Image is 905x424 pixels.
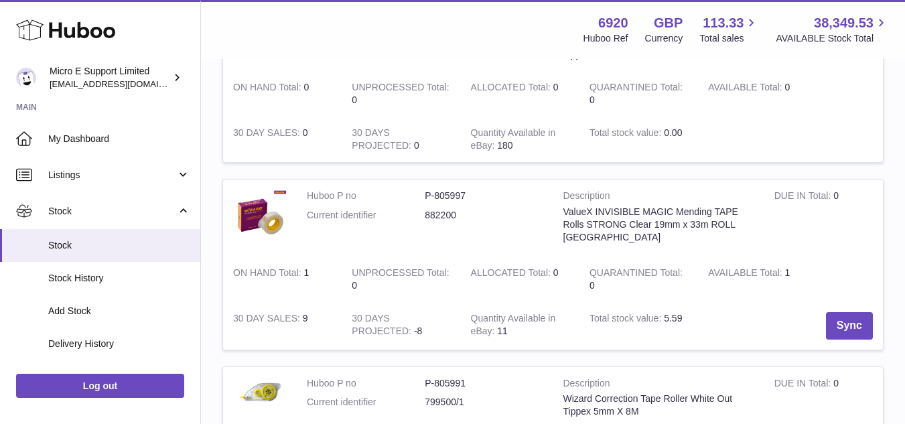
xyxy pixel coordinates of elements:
[698,71,817,117] td: 0
[48,370,190,383] span: ASN Uploads
[814,14,874,32] span: 38,349.53
[307,190,425,202] dt: Huboo P no
[352,82,449,96] strong: UNPROCESSED Total
[425,209,543,222] dd: 882200
[563,190,754,206] strong: Description
[654,14,683,32] strong: GBP
[471,313,556,340] strong: Quantity Available in eBay
[233,313,303,327] strong: 30 DAY SALES
[352,267,449,281] strong: UNPROCESSED Total
[48,205,176,218] span: Stock
[223,71,342,117] td: 0
[664,313,682,324] span: 5.59
[589,267,683,281] strong: QUARANTINED Total
[699,32,759,45] span: Total sales
[589,127,664,141] strong: Total stock value
[352,127,414,154] strong: 30 DAYS PROJECTED
[589,82,683,96] strong: QUARANTINED Total
[461,71,579,117] td: 0
[342,302,460,350] td: -8
[307,396,425,409] dt: Current identifier
[764,180,883,257] td: 0
[708,82,784,96] strong: AVAILABLE Total
[342,117,460,162] td: 0
[16,374,184,398] a: Log out
[598,14,628,32] strong: 6920
[461,302,579,350] td: 11
[48,305,190,317] span: Add Stock
[664,127,682,138] span: 0.00
[645,32,683,45] div: Currency
[233,190,287,243] img: product image
[342,257,460,302] td: 0
[708,267,784,281] strong: AVAILABLE Total
[223,257,342,302] td: 1
[698,257,817,302] td: 1
[50,78,197,89] span: [EMAIL_ADDRESS][DOMAIN_NAME]
[16,68,36,88] img: contact@micropcsupport.com
[776,32,889,45] span: AVAILABLE Stock Total
[776,14,889,45] a: 38,349.53 AVAILABLE Stock Total
[774,190,833,204] strong: DUE IN Total
[48,272,190,285] span: Stock History
[589,280,595,291] span: 0
[223,302,342,350] td: 9
[425,377,543,390] dd: P-805991
[589,94,595,105] span: 0
[48,169,176,182] span: Listings
[461,257,579,302] td: 0
[563,377,754,393] strong: Description
[48,338,190,350] span: Delivery History
[233,82,304,96] strong: ON HAND Total
[703,14,744,32] span: 113.33
[352,313,414,340] strong: 30 DAYS PROJECTED
[774,378,833,392] strong: DUE IN Total
[233,267,304,281] strong: ON HAND Total
[699,14,759,45] a: 113.33 Total sales
[307,209,425,222] dt: Current identifier
[826,312,873,340] button: Sync
[223,117,342,162] td: 0
[233,127,303,141] strong: 30 DAY SALES
[589,313,664,327] strong: Total stock value
[342,71,460,117] td: 0
[471,82,553,96] strong: ALLOCATED Total
[425,396,543,409] dd: 799500/1
[563,206,754,244] div: ValueX INVISIBLE MAGIC Mending TAPE Rolls STRONG Clear 19mm x 33m ROLL [GEOGRAPHIC_DATA]
[471,267,553,281] strong: ALLOCATED Total
[425,190,543,202] dd: P-805997
[50,65,170,90] div: Micro E Support Limited
[233,377,287,411] img: product image
[48,239,190,252] span: Stock
[563,393,754,418] div: Wizard Correction Tape Roller White Out Tippex 5mm X 8M
[471,127,556,154] strong: Quantity Available in eBay
[48,133,190,145] span: My Dashboard
[461,117,579,162] td: 180
[583,32,628,45] div: Huboo Ref
[307,377,425,390] dt: Huboo P no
